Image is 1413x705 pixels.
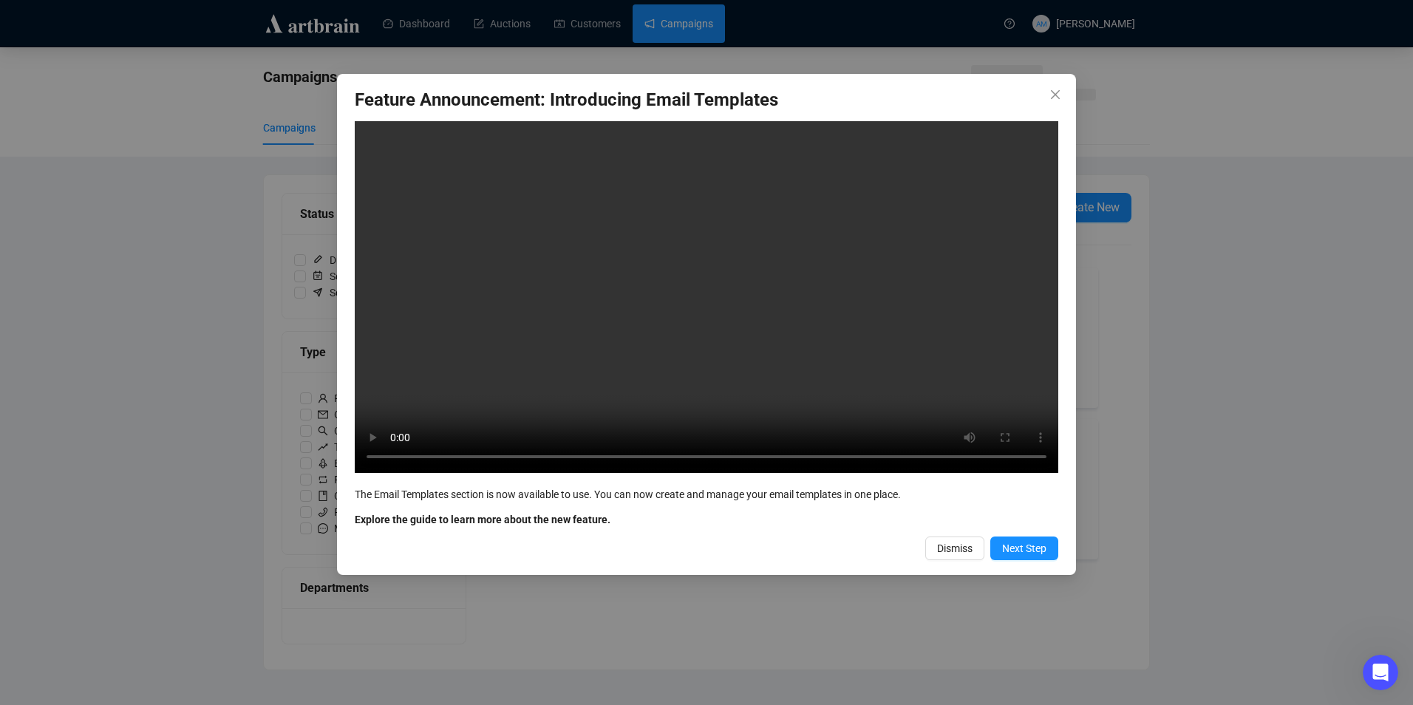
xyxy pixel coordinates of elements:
button: Close [1043,83,1067,106]
span: Dismiss [937,540,973,556]
div: The Email Templates section is now available to use. You can now create and manage your email tem... [355,486,1058,503]
button: Dismiss [925,537,984,560]
span: close [1049,89,1061,101]
span: Next Step [1002,540,1046,556]
video: Your browser does not support the video tag. [355,121,1058,473]
h3: Feature Announcement: Introducing Email Templates [355,89,1058,112]
button: Next Step [990,537,1058,560]
b: Explore the guide to learn more about the new feature. [355,514,610,525]
iframe: Intercom live chat [1363,655,1398,690]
